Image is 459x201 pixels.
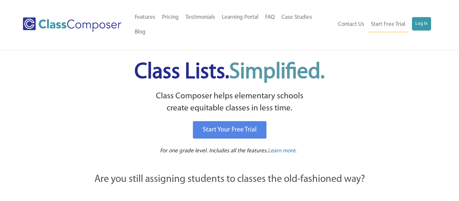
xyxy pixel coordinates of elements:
a: Blog [131,25,149,40]
a: Features [131,10,159,25]
span: Simplified. [229,61,325,83]
p: Are you still assigning students to classes the old-fashioned way? [58,172,401,187]
a: Log In [412,17,431,31]
a: Contact Us [335,17,368,32]
a: Start Free Trial [368,17,409,32]
span: Start Your Free Trial [203,127,257,133]
a: Pricing [159,10,182,25]
nav: Header Menu [131,10,333,40]
a: Case Studies [278,10,316,25]
a: Learn more. [268,147,297,155]
a: Learning Portal [218,10,262,25]
span: Class Lists. [134,61,325,83]
span: For one grade level. Includes all the features. [160,148,268,154]
a: FAQ [262,10,278,25]
span: Learn more. [268,148,297,154]
a: Testimonials [182,10,218,25]
img: Class Composer [23,17,121,32]
nav: Header Menu [333,17,431,32]
p: Class Composer helps elementary schools create equitable classes in less time. [57,90,402,115]
a: Start Your Free Trial [193,121,266,139]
